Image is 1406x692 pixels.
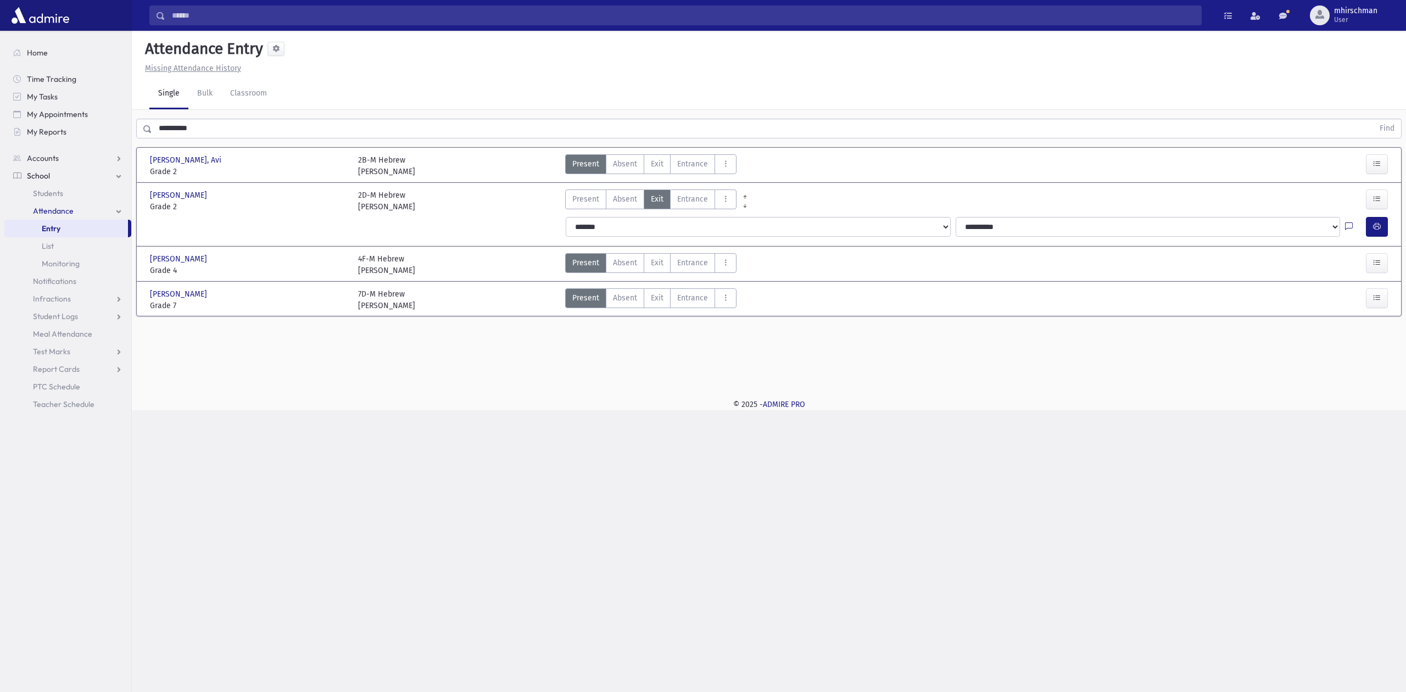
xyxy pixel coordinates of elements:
[4,255,131,272] a: Monitoring
[4,70,131,88] a: Time Tracking
[565,288,737,311] div: AttTypes
[33,364,80,374] span: Report Cards
[572,257,599,269] span: Present
[613,193,637,205] span: Absent
[565,154,737,177] div: AttTypes
[677,193,708,205] span: Entrance
[4,167,131,185] a: School
[565,253,737,276] div: AttTypes
[42,259,80,269] span: Monitoring
[150,201,347,213] span: Grade 2
[27,48,48,58] span: Home
[763,400,805,409] a: ADMIRE PRO
[150,189,209,201] span: [PERSON_NAME]
[1334,7,1377,15] span: mhirschman
[1373,119,1401,138] button: Find
[4,105,131,123] a: My Appointments
[651,193,663,205] span: Exit
[33,382,80,392] span: PTC Schedule
[33,347,70,356] span: Test Marks
[150,166,347,177] span: Grade 2
[42,241,54,251] span: List
[221,79,276,109] a: Classroom
[141,40,263,58] h5: Attendance Entry
[188,79,221,109] a: Bulk
[150,300,347,311] span: Grade 7
[33,294,71,304] span: Infractions
[4,360,131,378] a: Report Cards
[651,292,663,304] span: Exit
[4,88,131,105] a: My Tasks
[33,399,94,409] span: Teacher Schedule
[33,329,92,339] span: Meal Attendance
[27,127,66,137] span: My Reports
[150,265,347,276] span: Grade 4
[4,343,131,360] a: Test Marks
[33,311,78,321] span: Student Logs
[4,237,131,255] a: List
[613,292,637,304] span: Absent
[358,288,415,311] div: 7D-M Hebrew [PERSON_NAME]
[27,92,58,102] span: My Tasks
[572,193,599,205] span: Present
[1334,15,1377,24] span: User
[613,158,637,170] span: Absent
[677,257,708,269] span: Entrance
[651,257,663,269] span: Exit
[149,399,1388,410] div: © 2025 -
[141,64,241,73] a: Missing Attendance History
[4,290,131,308] a: Infractions
[33,206,74,216] span: Attendance
[4,308,131,325] a: Student Logs
[4,272,131,290] a: Notifications
[613,257,637,269] span: Absent
[4,202,131,220] a: Attendance
[33,276,76,286] span: Notifications
[565,189,737,213] div: AttTypes
[165,5,1201,25] input: Search
[572,158,599,170] span: Present
[145,64,241,73] u: Missing Attendance History
[651,158,663,170] span: Exit
[149,79,188,109] a: Single
[358,253,415,276] div: 4F-M Hebrew [PERSON_NAME]
[27,74,76,84] span: Time Tracking
[150,253,209,265] span: [PERSON_NAME]
[4,149,131,167] a: Accounts
[677,292,708,304] span: Entrance
[150,154,224,166] span: [PERSON_NAME], Avi
[9,4,72,26] img: AdmirePro
[4,185,131,202] a: Students
[358,154,415,177] div: 2B-M Hebrew [PERSON_NAME]
[33,188,63,198] span: Students
[27,171,50,181] span: School
[27,109,88,119] span: My Appointments
[4,395,131,413] a: Teacher Schedule
[150,288,209,300] span: [PERSON_NAME]
[42,224,60,233] span: Entry
[677,158,708,170] span: Entrance
[572,292,599,304] span: Present
[4,123,131,141] a: My Reports
[4,378,131,395] a: PTC Schedule
[4,44,131,62] a: Home
[4,220,128,237] a: Entry
[4,325,131,343] a: Meal Attendance
[27,153,59,163] span: Accounts
[358,189,415,213] div: 2D-M Hebrew [PERSON_NAME]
